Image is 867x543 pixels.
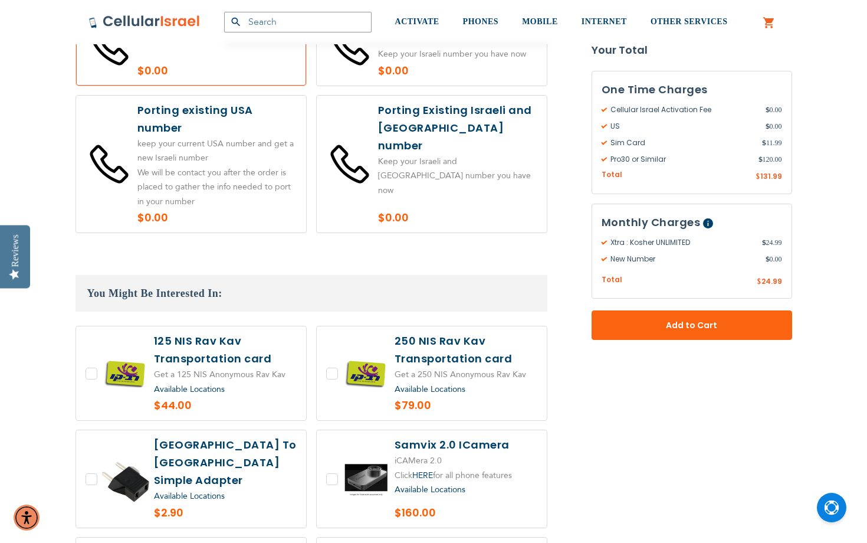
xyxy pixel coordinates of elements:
[703,218,713,228] span: Help
[602,104,766,115] span: Cellular Israel Activation Fee
[758,154,763,165] span: $
[224,12,372,32] input: Search
[602,237,762,248] span: Xtra : Kosher UNLIMITED
[395,484,465,495] a: Available Locations
[758,154,782,165] span: 120.00
[766,121,770,132] span: $
[602,81,782,99] h3: One Time Charges
[395,17,439,26] span: ACTIVATE
[154,490,225,502] a: Available Locations
[463,17,499,26] span: PHONES
[14,505,40,531] div: Accessibility Menu
[522,17,558,26] span: MOBILE
[592,41,792,59] strong: Your Total
[602,274,622,286] span: Total
[760,171,782,181] span: 131.99
[757,277,761,287] span: $
[651,17,728,26] span: OTHER SERVICES
[762,237,782,248] span: 24.99
[87,287,222,299] span: You Might Be Interested In:
[592,310,792,340] button: Add to Cart
[602,169,622,181] span: Total
[602,215,701,230] span: Monthly Charges
[395,384,465,395] a: Available Locations
[761,276,782,286] span: 24.99
[88,15,201,29] img: Cellular Israel Logo
[766,121,782,132] span: 0.00
[630,319,753,332] span: Add to Cart
[602,121,766,132] span: US
[154,384,225,395] a: Available Locations
[766,254,770,264] span: $
[766,104,770,115] span: $
[756,172,760,182] span: $
[766,104,782,115] span: 0.00
[762,138,782,148] span: 11.99
[10,234,21,267] div: Reviews
[762,138,766,148] span: $
[412,470,433,481] a: HERE
[766,254,782,264] span: 0.00
[602,254,766,264] span: New Number
[602,138,762,148] span: Sim Card
[762,237,766,248] span: $
[582,17,627,26] span: INTERNET
[602,154,758,165] span: Pro30 or Similar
